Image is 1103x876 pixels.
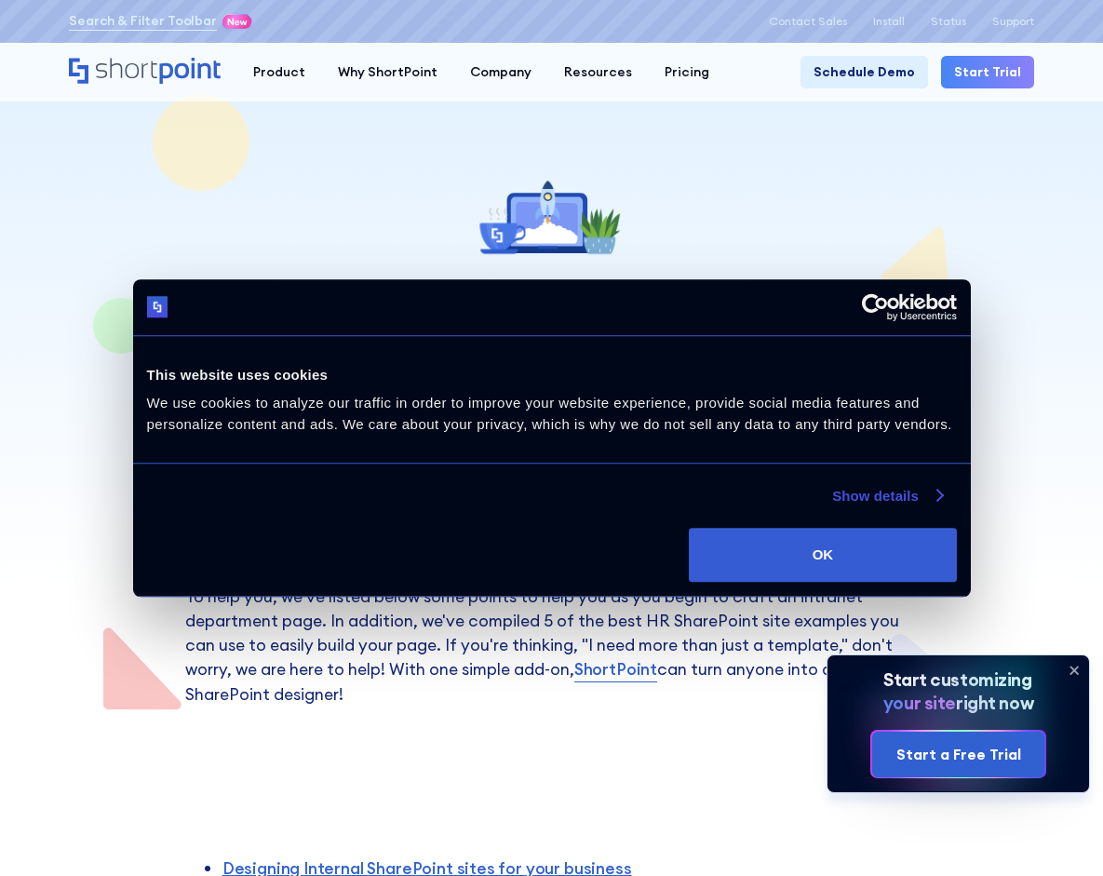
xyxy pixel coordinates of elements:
[872,732,1043,777] a: Start a Free Trial
[1010,787,1103,876] iframe: Chat Widget
[992,15,1034,28] a: Support
[574,657,657,681] a: ShortPoint
[147,364,957,386] div: This website uses cookies
[564,62,632,82] div: Resources
[648,56,725,88] a: Pricing
[800,56,928,88] a: Schedule Demo
[547,56,648,88] a: Resources
[794,293,957,321] a: Usercentrics Cookiebot - opens in a new window
[873,15,905,28] a: Install
[147,395,952,432] span: We use cookies to analyze our traffic in order to improve your website experience, provide social...
[931,15,966,28] a: Status
[236,56,321,88] a: Product
[941,56,1034,88] a: Start Trial
[253,62,305,82] div: Product
[895,743,1020,765] div: Start a Free Trial
[338,62,437,82] div: Why ShortPoint
[769,15,847,28] a: Contact Sales
[689,528,956,582] button: OK
[185,511,919,707] p: Designing an internal SharePoint site can be a daunting and challenging task, especially if you a...
[470,62,531,82] div: Company
[665,62,709,82] div: Pricing
[321,56,453,88] a: Why ShortPoint
[69,58,221,86] a: Home
[69,11,217,31] a: Search & Filter Toolbar
[147,297,168,318] img: logo
[832,485,942,507] a: Show details
[453,56,547,88] a: Company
